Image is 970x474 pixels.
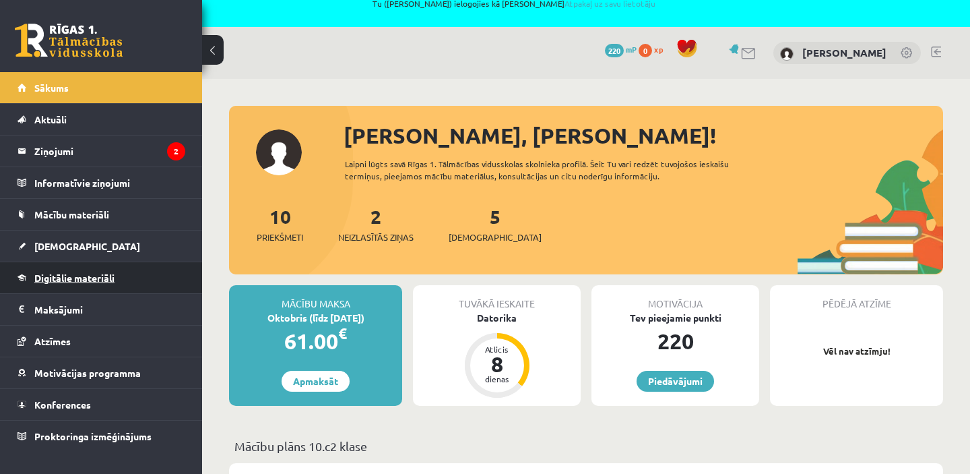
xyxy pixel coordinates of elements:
a: 220 mP [605,44,637,55]
a: Piedāvājumi [637,371,714,392]
div: Datorika [413,311,581,325]
a: Motivācijas programma [18,357,185,388]
span: Digitālie materiāli [34,272,115,284]
a: Ziņojumi2 [18,136,185,167]
div: Motivācija [591,285,759,311]
a: Informatīvie ziņojumi [18,167,185,198]
img: Aleksandrs Polibins [780,47,794,61]
legend: Ziņojumi [34,136,185,167]
span: Konferences [34,398,91,411]
a: 5[DEMOGRAPHIC_DATA] [449,204,542,244]
span: Proktoringa izmēģinājums [34,430,152,442]
div: Mācību maksa [229,285,402,311]
div: 61.00 [229,325,402,357]
div: dienas [477,375,517,383]
div: 8 [477,353,517,375]
span: mP [626,44,637,55]
span: [DEMOGRAPHIC_DATA] [34,240,140,252]
span: 0 [639,44,652,57]
span: Aktuāli [34,113,67,125]
span: Mācību materiāli [34,208,109,220]
span: Priekšmeti [257,231,303,244]
p: Mācību plāns 10.c2 klase [234,437,938,455]
a: Datorika Atlicis 8 dienas [413,311,581,400]
a: Proktoringa izmēģinājums [18,421,185,452]
span: xp [654,44,663,55]
a: Konferences [18,389,185,420]
a: Digitālie materiāli [18,262,185,293]
span: Atzīmes [34,335,71,347]
span: 220 [605,44,624,57]
div: Tuvākā ieskaite [413,285,581,311]
span: € [338,324,347,343]
a: 2Neizlasītās ziņas [338,204,414,244]
div: Atlicis [477,345,517,353]
a: Rīgas 1. Tālmācības vidusskola [15,24,123,57]
span: Neizlasītās ziņas [338,231,414,244]
legend: Maksājumi [34,294,185,325]
div: 220 [591,325,759,357]
i: 2 [167,142,185,160]
div: Oktobris (līdz [DATE]) [229,311,402,325]
a: Mācību materiāli [18,199,185,230]
a: Sākums [18,72,185,103]
div: Tev pieejamie punkti [591,311,759,325]
a: Atzīmes [18,326,185,357]
a: 10Priekšmeti [257,204,303,244]
div: Pēdējā atzīme [770,285,943,311]
p: Vēl nav atzīmju! [777,345,936,358]
a: [DEMOGRAPHIC_DATA] [18,231,185,262]
span: Motivācijas programma [34,367,141,379]
div: Laipni lūgts savā Rīgas 1. Tālmācības vidusskolas skolnieka profilā. Šeit Tu vari redzēt tuvojošo... [345,158,773,182]
a: Maksājumi [18,294,185,325]
a: 0 xp [639,44,670,55]
a: [PERSON_NAME] [802,46,886,59]
legend: Informatīvie ziņojumi [34,167,185,198]
a: Apmaksāt [282,371,350,392]
span: Sākums [34,82,69,94]
span: [DEMOGRAPHIC_DATA] [449,231,542,244]
div: [PERSON_NAME], [PERSON_NAME]! [344,119,943,152]
a: Aktuāli [18,104,185,135]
